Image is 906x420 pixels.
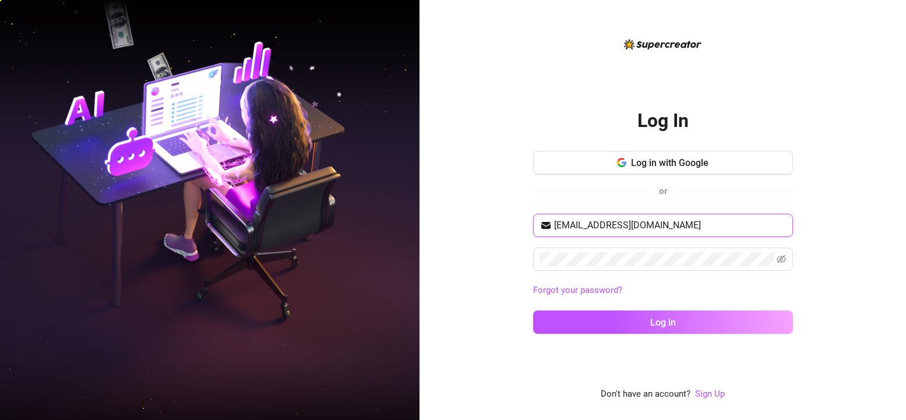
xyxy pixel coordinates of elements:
button: Log in with Google [533,151,793,174]
span: eye-invisible [777,255,786,264]
a: Sign Up [695,389,725,399]
img: logo-BBDzfeDw.svg [624,39,701,50]
span: Log in with Google [631,157,708,168]
input: Your email [554,218,786,232]
span: Don't have an account? [601,387,690,401]
button: Log in [533,310,793,334]
a: Forgot your password? [533,284,793,298]
span: Log in [650,317,676,328]
span: or [659,186,667,196]
h2: Log In [637,109,689,133]
a: Sign Up [695,387,725,401]
a: Forgot your password? [533,285,622,295]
